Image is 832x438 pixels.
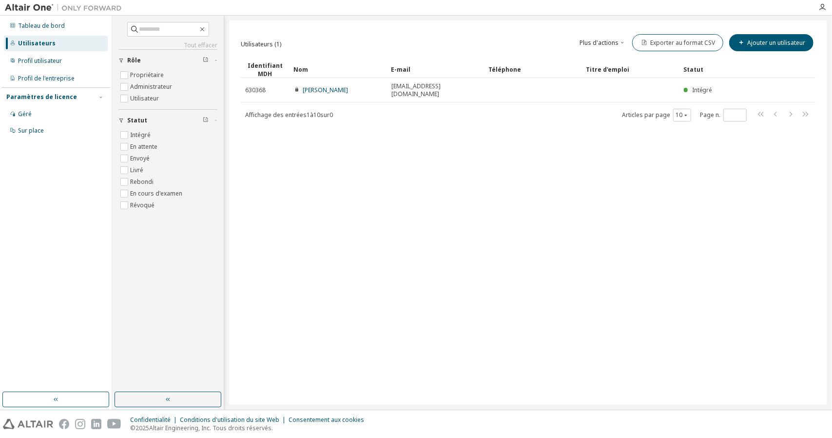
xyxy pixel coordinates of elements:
font: Utilisateurs [18,39,56,47]
font: Affichage des entrées [245,111,307,119]
font: Géré [18,110,32,118]
font: Exporter au format CSV [650,39,715,47]
font: Tout effacer [184,41,217,49]
font: Utilisateur [130,94,159,102]
font: Rebondi [130,178,154,186]
font: Conditions d'utilisation du site Web [180,416,279,424]
font: En cours d'examen [130,189,182,198]
font: Utilisateurs (1) [241,40,281,48]
font: Intégré [692,86,713,94]
img: linkedin.svg [91,419,101,429]
font: Consentement aux cookies [289,416,364,424]
font: Altair Engineering, Inc. Tous droits réservés. [149,424,273,432]
font: 0 [329,111,333,119]
font: Nom [293,65,308,74]
font: Livré [130,166,143,174]
font: Identifiant MDH [248,61,283,78]
font: Statut [683,65,703,74]
font: © [130,424,135,432]
font: Ajouter un utilisateur [747,39,805,47]
font: Profil de l'entreprise [18,74,75,82]
font: Page n. [700,111,720,119]
font: 1 [307,111,310,119]
font: Paramètres de licence [6,93,77,101]
font: E-mail [391,65,410,74]
font: Administrateur [130,82,172,91]
span: Effacer le filtre [203,117,209,124]
font: Propriétaire [130,71,164,79]
font: Sur place [18,126,44,135]
font: Plus d'actions [580,39,619,47]
font: Intégré [130,131,151,139]
button: Ajouter un utilisateur [729,34,813,51]
font: Profil utilisateur [18,57,62,65]
button: Plus d'actions [580,34,626,51]
font: Envoyé [130,154,150,162]
img: instagram.svg [75,419,85,429]
font: [EMAIL_ADDRESS][DOMAIN_NAME] [391,82,441,98]
font: Confidentialité [130,416,171,424]
button: Rôle [118,50,217,71]
button: Statut [118,110,217,131]
font: En attente [130,142,157,151]
img: facebook.svg [59,419,69,429]
font: 2025 [135,424,149,432]
img: altair_logo.svg [3,419,53,429]
img: Altaïr Un [5,3,127,13]
font: Tableau de bord [18,21,65,30]
font: 10 [676,111,682,119]
font: 10 [313,111,320,119]
font: 630368 [245,86,266,94]
font: Articles par page [622,111,670,119]
font: Rôle [127,56,141,64]
img: youtube.svg [107,419,121,429]
button: Exporter au format CSV [632,34,723,51]
font: [PERSON_NAME] [303,86,348,94]
font: Révoqué [130,201,155,209]
font: sur [320,111,329,119]
font: Titre d'emploi [586,65,629,74]
font: Téléphone [488,65,521,74]
font: à [310,111,313,119]
font: Statut [127,116,147,124]
span: Effacer le filtre [203,57,209,64]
